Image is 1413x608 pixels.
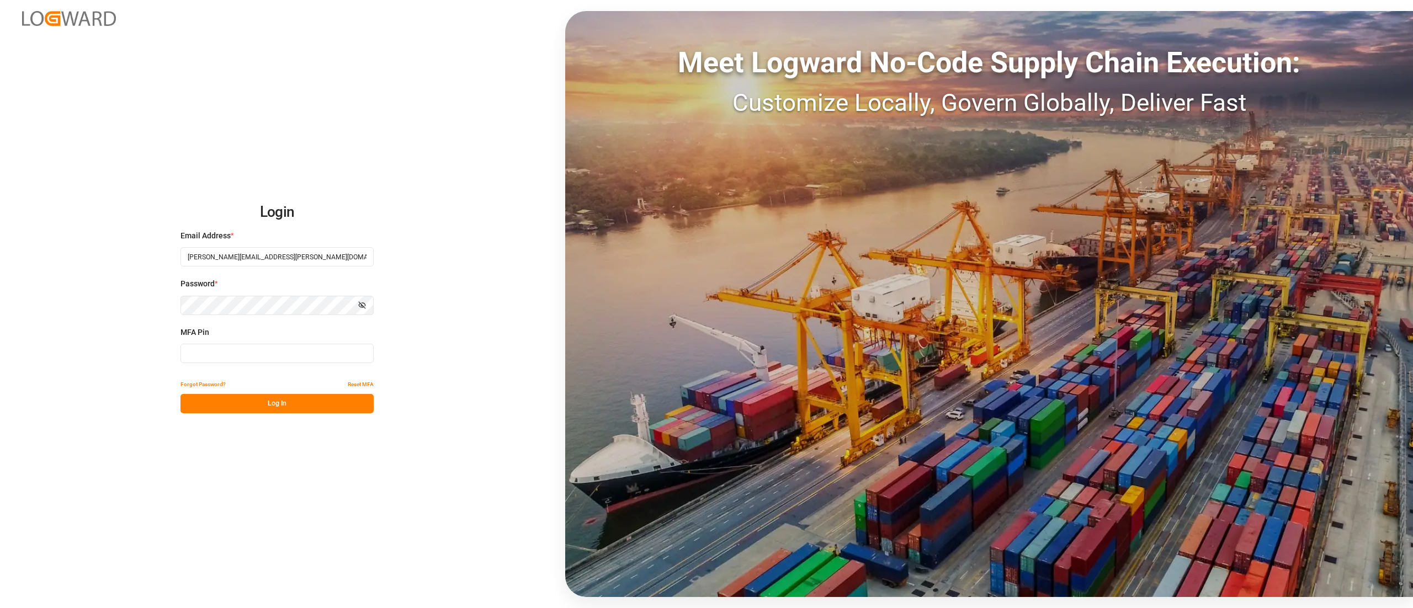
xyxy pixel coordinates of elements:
button: Reset MFA [348,375,374,394]
button: Forgot Password? [180,375,226,394]
div: Customize Locally, Govern Globally, Deliver Fast [565,84,1413,121]
span: Email Address [180,230,231,242]
input: Enter your email [180,247,374,266]
div: Meet Logward No-Code Supply Chain Execution: [565,41,1413,84]
img: Logward_new_orange.png [22,11,116,26]
span: Password [180,278,215,290]
h2: Login [180,195,374,230]
span: MFA Pin [180,327,209,338]
button: Log In [180,394,374,413]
